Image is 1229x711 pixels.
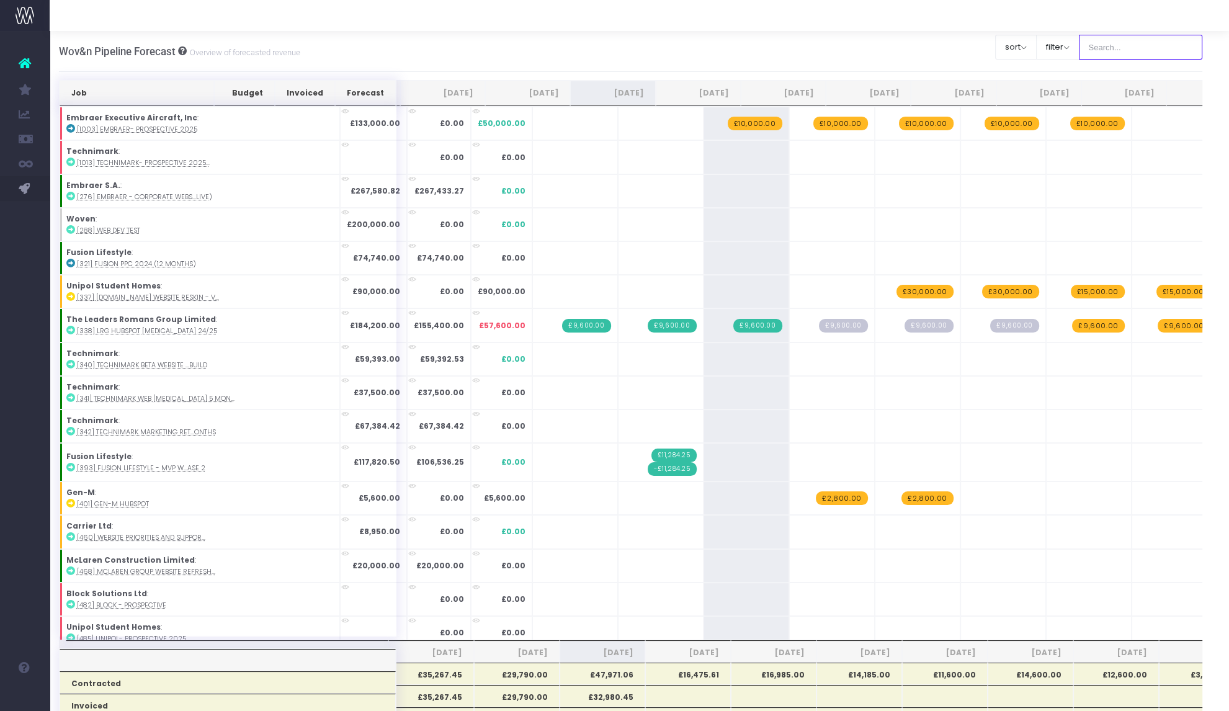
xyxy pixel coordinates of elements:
[651,449,697,462] span: Streamtime Invoice: 574 – [393] Fusion Lifestyle - MVP Web Development phase 2
[501,421,525,432] span: £0.00
[417,253,464,263] strong: £74,740.00
[352,560,400,571] strong: £20,000.00
[60,616,340,650] td: :
[77,293,219,302] abbr: [337] Unipol.org website reskin - V2
[77,125,197,134] abbr: [1003] Embraer- Prospective 2025
[77,533,205,542] abbr: [460] Website priorities and support
[66,415,118,426] strong: Technimark
[353,253,400,263] strong: £74,740.00
[352,286,400,297] strong: £90,000.00
[77,499,149,509] abbr: [401] Gen-M HubSpot
[66,451,132,462] strong: Fusion Lifestyle
[501,560,525,571] span: £0.00
[484,493,525,504] span: £5,600.00
[478,118,525,129] span: £50,000.00
[60,208,340,241] td: :
[999,647,1061,658] span: [DATE]
[813,117,868,130] span: wayahead Revenue Forecast Item
[66,588,147,599] strong: Block Solutions Ltd
[414,320,464,331] strong: £155,400.00
[485,81,570,105] th: Jul 25: activate to sort column ascending
[990,319,1039,333] span: Streamtime Draft Invoice: null – [338] LRG HubSpot retainer 24/25
[60,515,340,548] td: :
[388,663,474,685] th: £35,267.45
[60,275,340,308] td: :
[59,45,176,58] span: Wov&n Pipeline Forecast
[66,280,161,291] strong: Unipol Student Homes
[899,117,954,130] span: wayahead Revenue Forecast Item
[77,192,212,202] abbr: [276] Embraer - Corporate website project (live)
[501,219,525,230] span: £0.00
[656,81,741,105] th: Sep 25: activate to sort column ascending
[1073,663,1159,685] th: £12,600.00
[988,663,1073,685] th: £14,600.00
[478,286,525,297] span: £90,000.00
[501,526,525,537] span: £0.00
[66,348,118,359] strong: Technimark
[474,663,560,685] th: £29,790.00
[187,45,300,58] small: Overview of forecasted revenue
[355,354,400,364] strong: £59,393.00
[896,285,954,298] span: wayahead Revenue Forecast Item
[648,319,696,333] span: Streamtime Invoice: 757 – [338] LRG HubSpot retainer 24/25
[1036,35,1079,60] button: filter
[60,671,396,694] th: Contracted
[350,118,400,128] strong: £133,000.00
[77,158,210,168] abbr: [1013] Technimark- Prospective 2025
[66,112,197,123] strong: Embraer Executive Aircraft, Inc
[501,354,525,365] span: £0.00
[66,146,118,156] strong: Technimark
[645,663,731,685] th: £16,475.61
[440,152,464,163] strong: £0.00
[819,319,867,333] span: Streamtime Draft Invoice: null – [338] LRG HubSpot retainer 24/25
[741,81,826,105] th: Oct 25: activate to sort column ascending
[416,560,464,571] strong: £20,000.00
[440,118,464,128] strong: £0.00
[400,81,485,105] th: Jun 25: activate to sort column ascending
[996,81,1081,105] th: Jan 26: activate to sort column ascending
[60,140,340,174] td: :
[560,663,645,685] th: £47,971.06
[657,647,719,658] span: [DATE]
[828,647,890,658] span: [DATE]
[66,180,120,190] strong: Embraer S.A.
[60,443,340,481] td: :
[66,521,112,531] strong: Carrier Ltd
[60,81,214,105] th: Job: activate to sort column ascending
[400,647,462,658] span: [DATE]
[826,81,911,105] th: Nov 25: activate to sort column ascending
[60,481,340,515] td: :
[419,421,464,431] strong: £67,384.42
[562,319,610,333] span: Streamtime Invoice: 736 – [338] LRG HubSpot retainer 24/25
[414,186,464,196] strong: £267,433.27
[388,685,474,707] th: £35,267.45
[486,647,548,658] span: [DATE]
[275,81,335,105] th: Invoiced
[1070,117,1125,130] span: wayahead Revenue Forecast Item
[1085,647,1147,658] span: [DATE]
[501,152,525,163] span: £0.00
[1158,319,1210,333] span: wayahead Revenue Forecast Item
[351,186,400,196] strong: £267,580.82
[416,457,464,467] strong: £106,536.25
[1079,35,1203,60] input: Search...
[77,259,196,269] abbr: [321] Fusion PPC 2024 (12 months)
[60,241,340,275] td: :
[731,663,816,685] th: £16,985.00
[77,427,216,437] abbr: [342] Technimark marketing retainer 9 months
[347,219,400,230] strong: £200,000.00
[501,457,525,468] span: £0.00
[1071,285,1125,298] span: wayahead Revenue Forecast Item
[359,526,400,537] strong: £8,950.00
[733,319,782,333] span: Streamtime Invoice: 765 – [338] LRG HubSpot retainer 24/25
[77,601,166,610] abbr: [482] Block - Prospective
[982,285,1039,298] span: wayahead Revenue Forecast Item
[440,594,464,604] strong: £0.00
[60,342,340,376] td: :
[501,627,525,638] span: £0.00
[77,634,186,643] abbr: [485] Unipol- Prospective 2025
[914,647,976,658] span: [DATE]
[335,81,396,105] th: Forecast
[474,685,560,707] th: £29,790.00
[16,686,34,705] img: images/default_profile_image.png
